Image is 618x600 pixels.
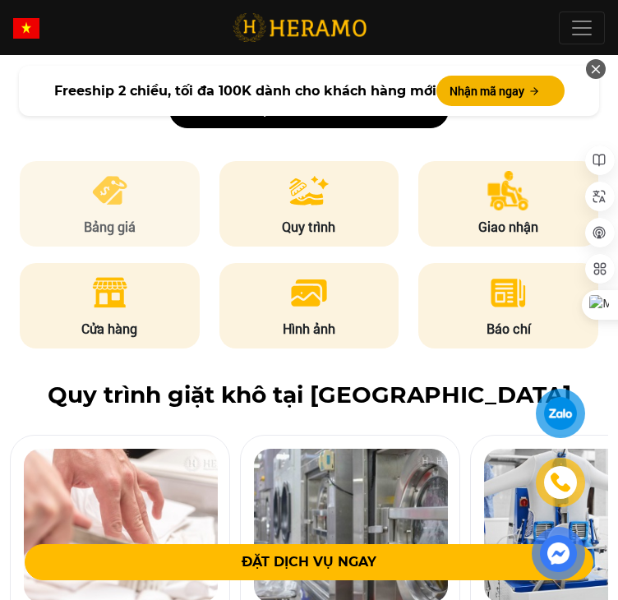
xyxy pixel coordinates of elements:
[289,171,329,210] img: process.png
[20,319,199,339] p: Cửa hàng
[487,171,530,210] img: delivery.png
[551,473,570,492] img: phone-icon
[13,18,39,39] img: vn-flag.png
[36,381,582,409] h2: Quy trình giặt khô tại [GEOGRAPHIC_DATA]
[418,217,597,237] p: Giao nhận
[90,273,130,312] img: store.png
[20,217,199,237] p: Bảng giá
[90,171,130,210] img: pricing.png
[219,217,399,237] p: Quy trình
[436,76,565,106] button: Nhận mã ngay
[289,273,329,312] img: image.png
[233,11,367,44] img: logo
[25,544,593,580] button: ĐẶT DỊCH VỤ NGAY
[488,273,528,312] img: news.png
[538,460,583,505] a: phone-icon
[219,319,399,339] p: Hình ảnh
[418,319,597,339] p: Báo chí
[54,81,436,101] span: Freeship 2 chiều, tối đa 100K dành cho khách hàng mới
